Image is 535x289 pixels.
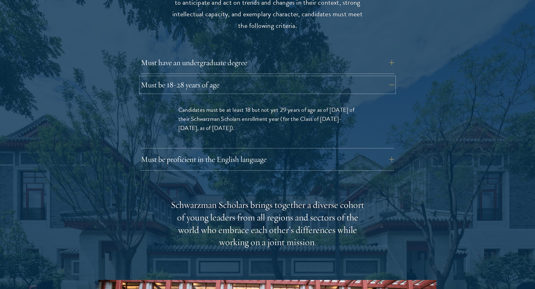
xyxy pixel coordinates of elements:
[178,105,354,132] span: Candidates must be at least 18 but not yet 29 years of age as of [DATE] of their Schwarzman Schol...
[141,55,394,70] button: Must have an undergraduate degree
[141,152,394,167] button: Must be proficient in the English language
[171,199,364,249] div: Schwarzman Scholars brings together a diverse cohort of young leaders from all regions and sector...
[141,77,394,92] button: Must be 18-28 years of age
